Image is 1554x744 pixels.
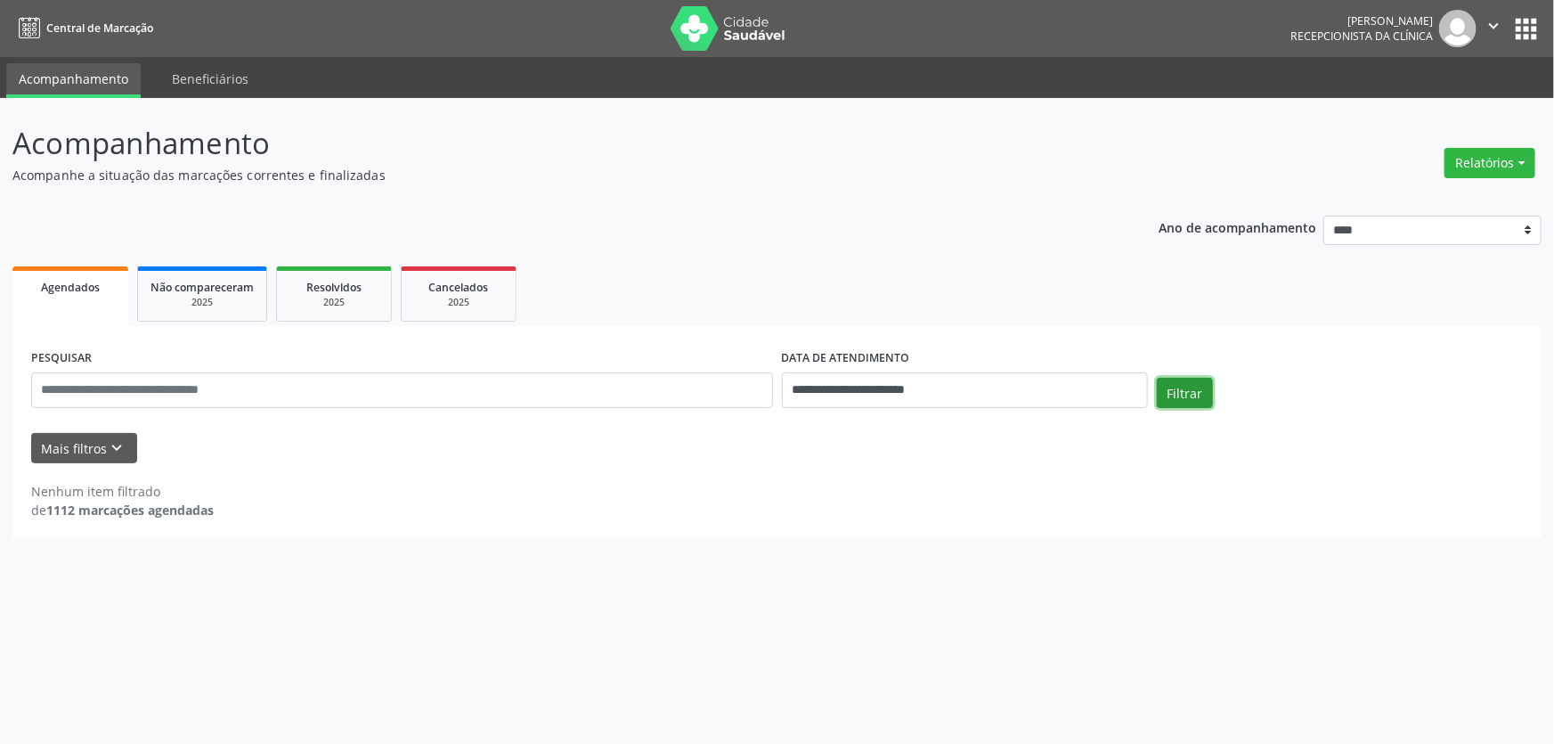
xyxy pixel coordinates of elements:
div: de [31,501,214,519]
div: Nenhum item filtrado [31,482,214,501]
label: PESQUISAR [31,345,92,372]
span: Resolvidos [306,280,362,295]
span: Não compareceram [151,280,254,295]
button: Mais filtroskeyboard_arrow_down [31,433,137,464]
span: Cancelados [429,280,489,295]
i:  [1484,16,1503,36]
label: DATA DE ATENDIMENTO [782,345,910,372]
div: 2025 [289,296,378,309]
p: Acompanhamento [12,121,1083,166]
span: Central de Marcação [46,20,153,36]
p: Ano de acompanhamento [1159,216,1317,238]
div: 2025 [414,296,503,309]
span: Recepcionista da clínica [1290,29,1433,44]
button: Relatórios [1444,148,1535,178]
div: 2025 [151,296,254,309]
button:  [1477,10,1510,47]
img: img [1439,10,1477,47]
i: keyboard_arrow_down [108,438,127,458]
a: Central de Marcação [12,13,153,43]
span: Agendados [41,280,100,295]
button: apps [1510,13,1542,45]
a: Acompanhamento [6,63,141,98]
a: Beneficiários [159,63,261,94]
button: Filtrar [1157,378,1213,408]
strong: 1112 marcações agendadas [46,502,214,519]
p: Acompanhe a situação das marcações correntes e finalizadas [12,166,1083,184]
div: [PERSON_NAME] [1290,13,1433,29]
